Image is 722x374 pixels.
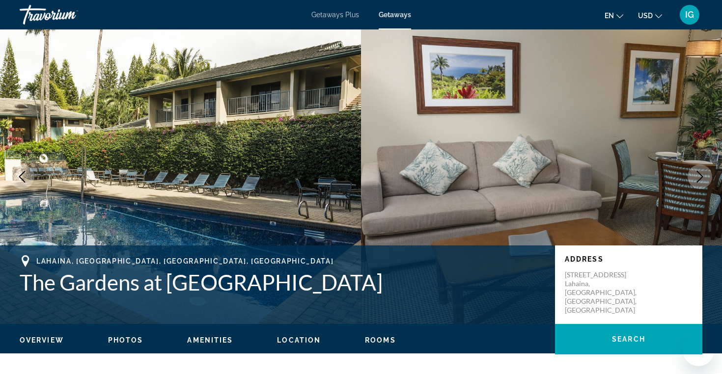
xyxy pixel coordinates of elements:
[311,11,359,19] a: Getaways Plus
[277,336,321,345] button: Location
[187,336,233,344] span: Amenities
[605,8,623,23] button: Change language
[365,336,396,345] button: Rooms
[688,164,712,189] button: Next image
[20,269,545,295] h1: The Gardens at [GEOGRAPHIC_DATA]
[683,335,714,366] iframe: Button to launch messaging window
[612,335,645,343] span: Search
[20,336,64,344] span: Overview
[36,257,334,265] span: Lahaina, [GEOGRAPHIC_DATA], [GEOGRAPHIC_DATA], [GEOGRAPHIC_DATA]
[20,2,118,27] a: Travorium
[108,336,143,345] button: Photos
[605,12,614,20] span: en
[277,336,321,344] span: Location
[685,10,694,20] span: IG
[10,164,34,189] button: Previous image
[638,8,662,23] button: Change currency
[20,336,64,345] button: Overview
[677,4,702,25] button: User Menu
[187,336,233,345] button: Amenities
[379,11,411,19] a: Getaways
[108,336,143,344] span: Photos
[555,324,702,354] button: Search
[565,270,643,315] p: [STREET_ADDRESS] Lahaina, [GEOGRAPHIC_DATA], [GEOGRAPHIC_DATA], [GEOGRAPHIC_DATA]
[365,336,396,344] span: Rooms
[638,12,653,20] span: USD
[565,255,693,263] p: Address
